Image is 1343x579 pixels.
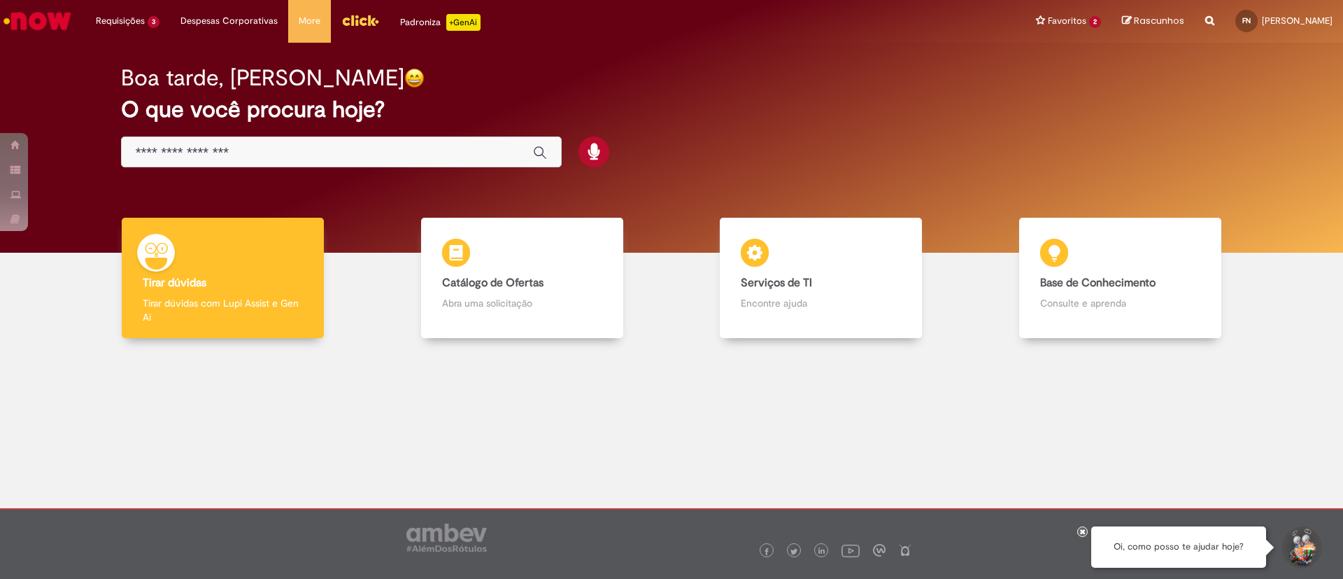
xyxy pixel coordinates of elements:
[841,541,860,559] img: logo_footer_youtube.png
[373,218,672,339] a: Catálogo de Ofertas Abra uma solicitação
[671,218,971,339] a: Serviços de TI Encontre ajuda
[121,97,1223,122] h2: O que você procura hoje?
[1040,296,1200,310] p: Consulte e aprenda
[971,218,1270,339] a: Base de Conhecimento Consulte e aprenda
[818,547,825,556] img: logo_footer_linkedin.png
[299,14,320,28] span: More
[1,7,73,35] img: ServiceNow
[143,296,303,324] p: Tirar dúvidas com Lupi Assist e Gen Ai
[121,66,404,90] h2: Boa tarde, [PERSON_NAME]
[446,14,481,31] p: +GenAi
[899,544,911,557] img: logo_footer_naosei.png
[442,296,602,310] p: Abra uma solicitação
[763,548,770,555] img: logo_footer_facebook.png
[73,218,373,339] a: Tirar dúvidas Tirar dúvidas com Lupi Assist e Gen Ai
[741,296,901,310] p: Encontre ajuda
[1040,276,1156,290] b: Base de Conhecimento
[96,14,145,28] span: Requisições
[341,10,379,31] img: click_logo_yellow_360x200.png
[1134,14,1184,27] span: Rascunhos
[1089,16,1101,28] span: 2
[741,276,812,290] b: Serviços de TI
[442,276,543,290] b: Catálogo de Ofertas
[404,68,425,88] img: happy-face.png
[1280,526,1322,568] button: Iniciar Conversa de Suporte
[406,524,487,552] img: logo_footer_ambev_rotulo_gray.png
[400,14,481,31] div: Padroniza
[1048,14,1086,28] span: Favoritos
[180,14,278,28] span: Despesas Corporativas
[148,16,159,28] span: 3
[873,544,886,557] img: logo_footer_workplace.png
[1122,15,1184,28] a: Rascunhos
[1242,16,1251,25] span: FN
[1262,15,1333,27] span: [PERSON_NAME]
[143,276,206,290] b: Tirar dúvidas
[1091,526,1266,568] div: Oi, como posso te ajudar hoje?
[790,548,797,555] img: logo_footer_twitter.png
